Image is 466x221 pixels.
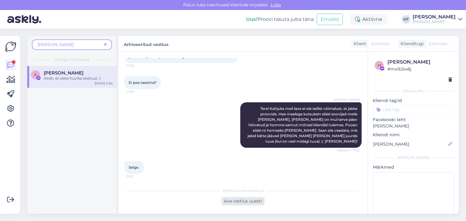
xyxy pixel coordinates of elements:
div: [DATE] 11:54 [95,81,113,86]
div: [PERSON_NAME] [413,19,456,24]
input: Lisa tag [373,105,454,114]
a: [PERSON_NAME][PERSON_NAME] [413,15,462,24]
span: [PERSON_NAME] [334,97,360,102]
span: Estonian [429,41,447,47]
div: Aktiivne [350,14,387,25]
span: Selge. [129,165,139,170]
div: Klient [351,41,366,47]
div: [PERSON_NAME] [387,58,452,66]
p: Facebooki leht [373,117,454,123]
button: Emailid [317,14,343,25]
div: Proovi tasuta juba täna: [246,16,314,23]
span: m [378,63,381,68]
span: Tere! Kahjuks meil laos ei ole sellist võimalust, et jakke proovida. Hea meelega kutsuksin siiski... [248,106,358,143]
span: Katrin Katrin [44,70,83,76]
div: Kliendi info [373,88,454,94]
div: Klienditugi [398,41,424,47]
img: Askly Logo [5,41,16,52]
span: [PERSON_NAME] [38,42,74,47]
div: [PERSON_NAME] [373,155,454,160]
input: Lisa nimi [373,141,447,147]
span: Vestlus on arhiveeritud [222,188,264,193]
b: Uus! [246,16,258,22]
span: Estonian [371,41,390,47]
div: [PERSON_NAME] [413,15,456,19]
div: Ava vestlus uuesti [221,197,265,205]
p: Märkmed [373,164,454,170]
span: Nähtud ✓ 11:52 [337,148,360,153]
span: Ei pea tassima? [129,80,157,85]
div: MT [402,15,410,24]
span: K [34,72,37,77]
p: Kliendi tag'id [373,97,454,104]
label: Arhiveeritud vestlus [124,40,168,48]
div: Aitäh, et olete huvilisi leidnud. :) [44,76,113,81]
span: 11:53 [126,174,149,179]
span: 10:36 [126,89,149,94]
span: Luba [269,2,283,8]
span: 10:36 [126,63,149,68]
div: # mx1b3w8j [387,66,452,72]
p: Kliendi nimi [373,132,454,138]
span: Otsingu tulemused [54,57,89,62]
p: [PERSON_NAME] [373,123,454,129]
